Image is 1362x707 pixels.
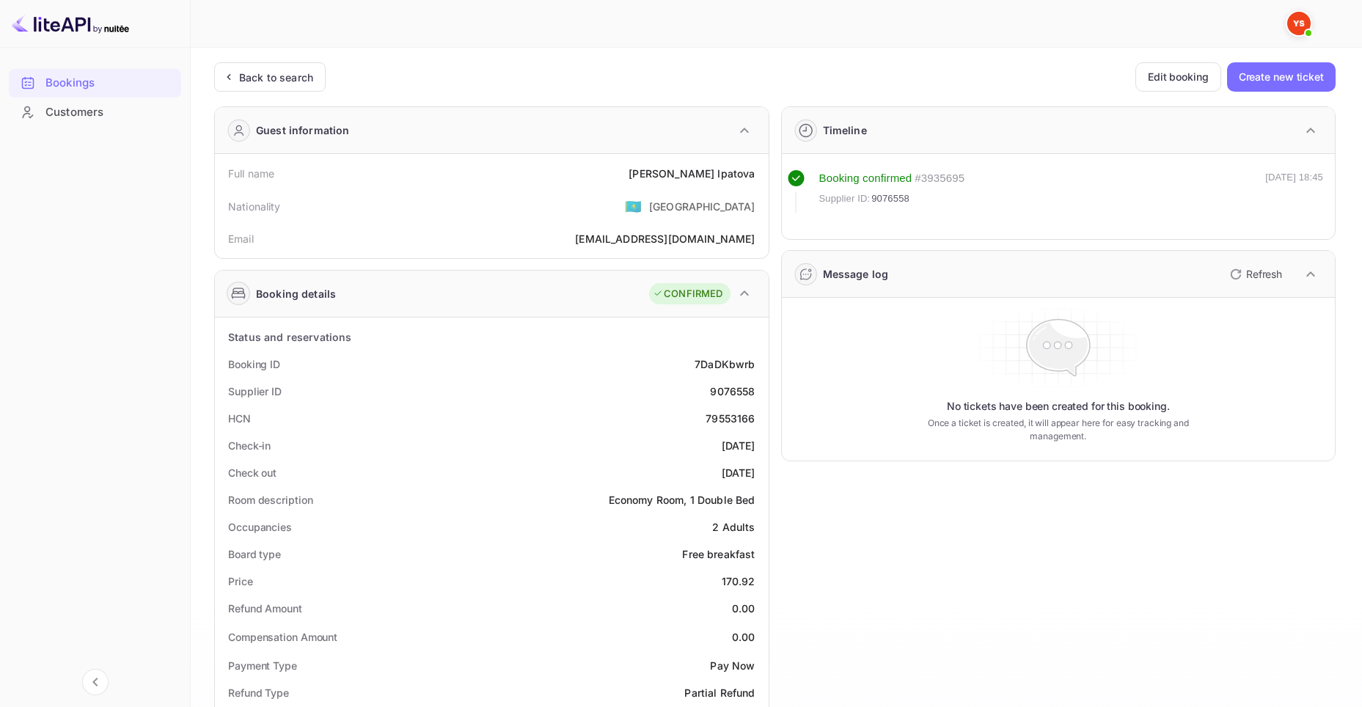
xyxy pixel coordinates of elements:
[228,412,251,425] ya-tr-span: HCN
[909,417,1207,443] ya-tr-span: Once a ticket is created, it will appear here for easy tracking and management.
[710,384,755,399] div: 9076558
[228,200,281,213] ya-tr-span: Nationality
[823,268,889,280] ya-tr-span: Message log
[695,358,755,370] ya-tr-span: 7DaDKbwrb
[706,411,755,426] div: 79553166
[819,172,860,184] ya-tr-span: Booking
[1265,172,1323,183] ya-tr-span: [DATE] 18:45
[947,399,1170,414] ya-tr-span: No tickets have been created for this booking.
[1287,12,1311,35] img: Yandex Support
[823,124,867,136] ya-tr-span: Timeline
[228,466,277,479] ya-tr-span: Check out
[9,69,181,96] a: Bookings
[1239,68,1324,86] ya-tr-span: Create new ticket
[722,465,755,480] div: [DATE]
[625,193,642,219] span: United States
[228,232,254,245] ya-tr-span: Email
[649,200,755,213] ya-tr-span: [GEOGRAPHIC_DATA]
[228,686,289,699] ya-tr-span: Refund Type
[1148,68,1209,86] ya-tr-span: Edit booking
[575,232,755,245] ya-tr-span: [EMAIL_ADDRESS][DOMAIN_NAME]
[228,631,337,643] ya-tr-span: Compensation Amount
[722,574,755,589] div: 170.92
[82,669,109,695] button: Collapse navigation
[722,438,755,453] div: [DATE]
[228,521,292,533] ya-tr-span: Occupancies
[1246,268,1282,280] ya-tr-span: Refresh
[915,170,964,187] div: # 3935695
[863,172,912,184] ya-tr-span: confirmed
[9,69,181,98] div: Bookings
[732,601,755,616] div: 0.00
[1135,62,1221,92] button: Edit booking
[819,193,871,204] ya-tr-span: Supplier ID:
[1227,62,1336,92] button: Create new ticket
[228,385,282,398] ya-tr-span: Supplier ID
[228,659,297,672] ya-tr-span: Payment Type
[1221,263,1288,286] button: Refresh
[871,193,909,204] ya-tr-span: 9076558
[684,686,755,699] ya-tr-span: Partial Refund
[710,659,755,672] ya-tr-span: Pay Now
[625,198,642,214] ya-tr-span: 🇰🇿
[609,494,755,506] ya-tr-span: Economy Room, 1 Double Bed
[256,122,350,138] ya-tr-span: Guest information
[228,602,302,615] ya-tr-span: Refund Amount
[712,521,755,533] ya-tr-span: 2 Adults
[228,331,351,343] ya-tr-span: Status and reservations
[12,12,129,35] img: LiteAPI logo
[629,167,714,180] ya-tr-span: [PERSON_NAME]
[9,98,181,125] a: Customers
[228,439,271,452] ya-tr-span: Check-in
[228,358,280,370] ya-tr-span: Booking ID
[664,287,722,301] ya-tr-span: CONFIRMED
[228,167,274,180] ya-tr-span: Full name
[732,629,755,645] div: 0.00
[9,98,181,127] div: Customers
[239,71,313,84] ya-tr-span: Back to search
[45,104,103,121] ya-tr-span: Customers
[228,548,281,560] ya-tr-span: Board type
[717,167,755,180] ya-tr-span: Ipatova
[682,548,755,560] ya-tr-span: Free breakfast
[256,286,336,301] ya-tr-span: Booking details
[45,75,95,92] ya-tr-span: Bookings
[228,494,312,506] ya-tr-span: Room description
[228,575,253,587] ya-tr-span: Price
